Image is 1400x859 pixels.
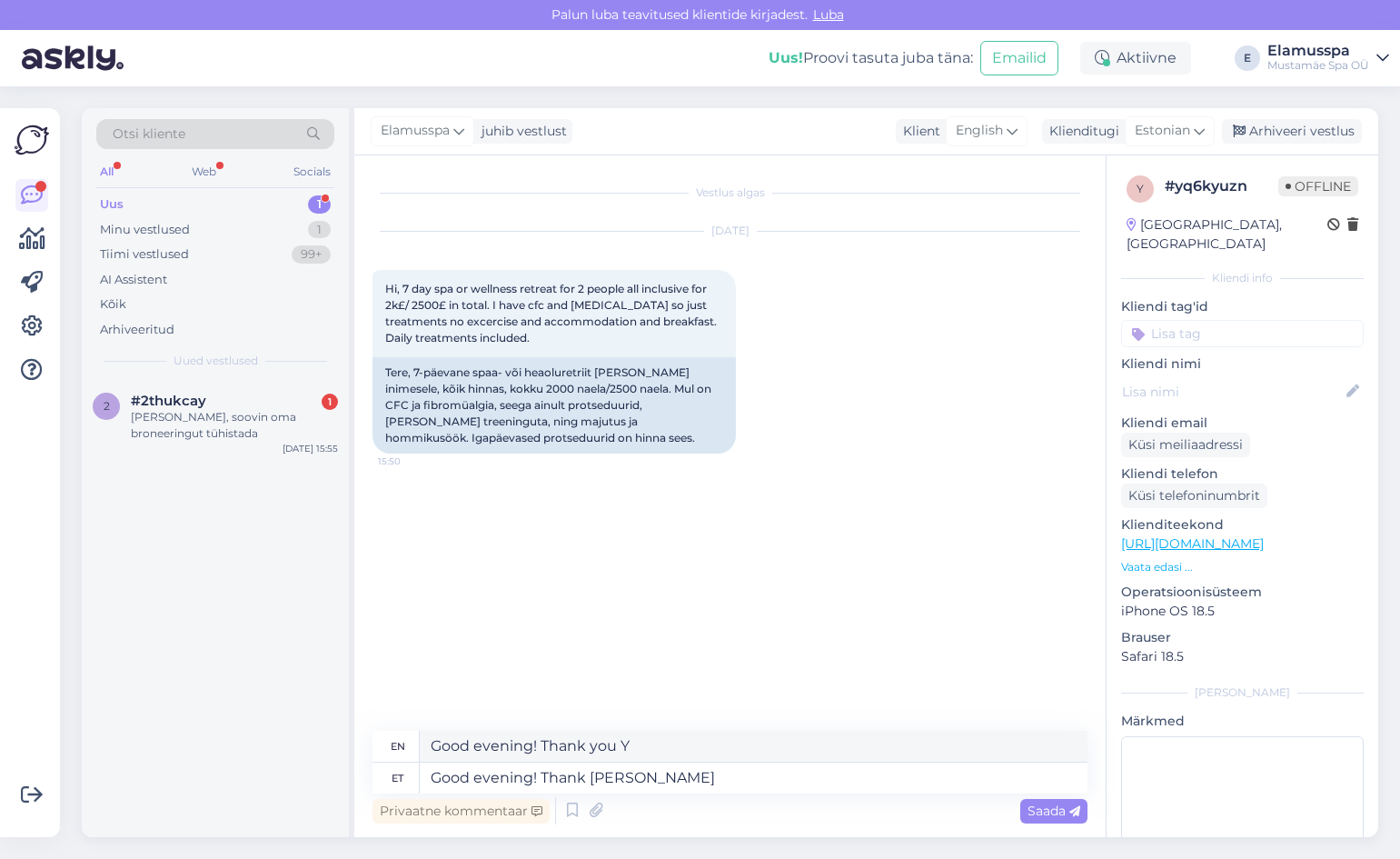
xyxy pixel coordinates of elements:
div: Arhiveeri vestlus [1222,119,1362,144]
p: Kliendi telefon [1121,464,1364,484]
span: Hi, 7 day spa or wellness retreat for 2 people all inclusive for 2k£/ 2500£ in total. I have cfc ... [385,282,720,345]
div: Tiimi vestlused [100,245,189,264]
div: 1 [308,195,331,214]
div: 1 [308,221,331,239]
p: Brauser [1121,628,1364,647]
textarea: Good evening! Thank you Y [420,731,1087,762]
span: y [1137,182,1144,195]
p: Safari 18.5 [1121,647,1364,666]
span: 2 [104,399,110,413]
button: Emailid [980,41,1058,75]
p: Klienditeekond [1121,515,1364,534]
div: Aktiivne [1080,42,1191,75]
span: Offline [1278,176,1358,196]
span: Elamusspa [381,121,450,141]
div: Minu vestlused [100,221,190,239]
span: Luba [808,6,849,23]
p: Vaata edasi ... [1121,559,1364,575]
div: E [1235,45,1260,71]
span: Saada [1028,803,1080,819]
div: Tere, 7-päevane spaa- või heaoluretriit [PERSON_NAME] inimesele, kõik hinnas, kokku 2000 naela/25... [372,357,736,454]
div: Uus [100,195,124,214]
div: 99+ [292,245,331,264]
p: Operatsioonisüsteem [1121,583,1364,602]
div: Mustamäe Spa OÜ [1267,58,1369,73]
a: ElamusspaMustamäe Spa OÜ [1267,44,1389,73]
div: Privaatne kommentaar [372,799,550,824]
div: Kliendi info [1121,270,1364,286]
div: [DATE] [372,223,1087,239]
p: Kliendi tag'id [1121,297,1364,316]
div: [GEOGRAPHIC_DATA], [GEOGRAPHIC_DATA] [1127,215,1327,254]
span: English [956,121,1003,141]
input: Lisa nimi [1122,382,1343,402]
div: Web [188,160,220,184]
div: Vestlus algas [372,185,1087,201]
p: Kliendi email [1121,414,1364,433]
textarea: Good evening! Thank [PERSON_NAME] [420,763,1087,794]
div: Klient [896,122,940,141]
div: juhib vestlust [474,122,567,141]
b: Uus! [769,49,803,66]
div: Proovi tasuta juba täna: [769,47,973,69]
div: [PERSON_NAME] [1121,684,1364,701]
div: Küsi telefoninumbrit [1121,484,1267,508]
img: Askly Logo [15,123,49,157]
div: 1 [322,394,338,410]
span: Estonian [1135,121,1190,141]
div: et [392,763,403,794]
div: [DATE] 15:55 [283,442,338,455]
div: Socials [290,160,334,184]
span: #2thukcay [131,393,206,409]
div: Küsi meiliaadressi [1121,433,1250,457]
p: Märkmed [1121,712,1364,731]
div: Elamusspa [1267,44,1369,58]
span: Uued vestlused [174,353,258,369]
input: Lisa tag [1121,320,1364,347]
div: en [391,731,405,762]
div: Arhiveeritud [100,321,174,339]
div: [PERSON_NAME], soovin oma broneeringut tühistada [131,409,338,442]
span: Otsi kliente [113,125,185,144]
div: AI Assistent [100,271,167,289]
a: [URL][DOMAIN_NAME] [1121,535,1264,552]
span: 15:50 [378,454,446,468]
p: iPhone OS 18.5 [1121,602,1364,621]
div: All [96,160,117,184]
div: Kõik [100,295,126,314]
div: # yq6kyuzn [1165,175,1278,197]
p: Kliendi nimi [1121,355,1364,374]
div: Klienditugi [1042,122,1119,141]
